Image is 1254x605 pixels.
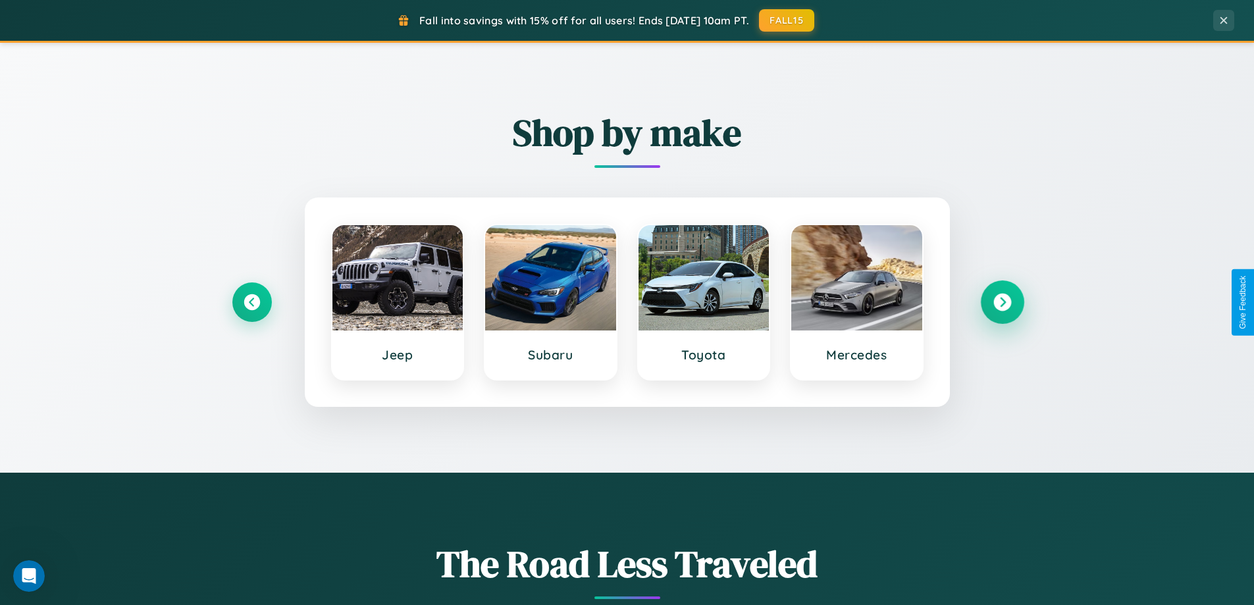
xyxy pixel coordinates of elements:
[1238,276,1247,329] div: Give Feedback
[232,539,1022,589] h1: The Road Less Traveled
[759,9,814,32] button: FALL15
[13,560,45,592] iframe: Intercom live chat
[346,347,450,363] h3: Jeep
[498,347,603,363] h3: Subaru
[652,347,756,363] h3: Toyota
[419,14,749,27] span: Fall into savings with 15% off for all users! Ends [DATE] 10am PT.
[232,107,1022,158] h2: Shop by make
[804,347,909,363] h3: Mercedes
